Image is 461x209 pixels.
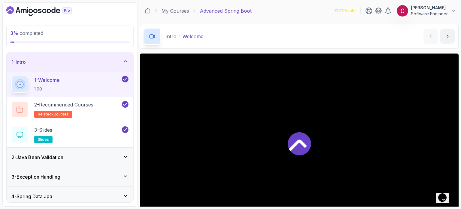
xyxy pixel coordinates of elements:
h3: 3 - Exception Handling [11,173,60,180]
p: Advanced Spring Boot [200,7,252,14]
button: 1-Intro [7,52,133,72]
p: [PERSON_NAME] [411,5,448,11]
button: 2-Java Bean Validation [7,148,133,167]
button: 3-Slidesslides [11,126,128,143]
a: Dashboard [145,8,151,14]
h3: 4 - Spring Data Jpa [11,193,52,200]
img: user profile image [397,5,408,17]
h3: 2 - Java Bean Validation [11,154,63,161]
button: user profile image[PERSON_NAME]Software Engineer [396,5,456,17]
span: related-courses [38,112,69,117]
p: 1372 Points [334,8,355,14]
button: next content [440,29,455,44]
p: Software Engineer [411,11,448,17]
p: Welcome [182,33,203,40]
p: 1:00 [34,86,60,92]
p: 2 - Recommended Courses [34,101,93,108]
span: completed [10,30,43,36]
h3: 1 - Intro [11,58,26,66]
button: 3-Exception Handling [7,167,133,186]
span: 3 % [10,30,18,36]
a: Dashboard [6,6,86,16]
p: 3 - Slides [34,126,52,134]
button: 2-Recommended Coursesrelated-courses [11,101,128,118]
span: slides [38,137,49,142]
button: previous content [423,29,438,44]
p: 1 - Welcome [34,76,60,84]
button: 4-Spring Data Jpa [7,187,133,206]
button: 1-Welcome1:00 [11,76,128,93]
a: My Courses [161,7,189,14]
p: Intro [165,33,176,40]
iframe: chat widget [436,185,455,203]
